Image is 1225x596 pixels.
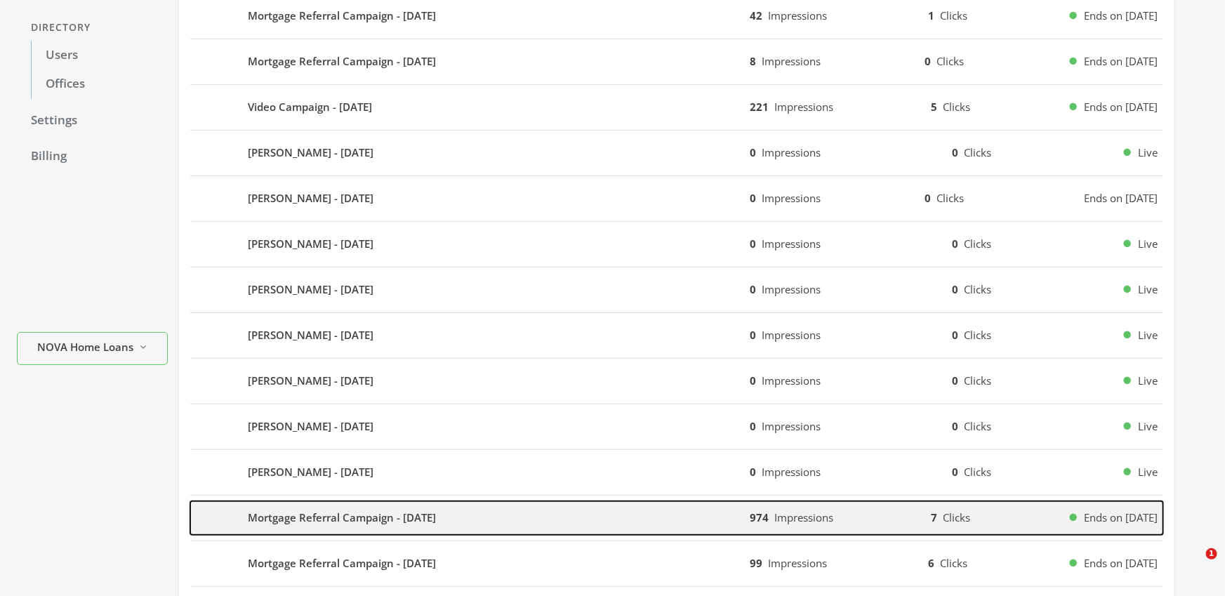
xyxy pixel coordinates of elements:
[190,182,1163,216] button: [PERSON_NAME] - [DATE]0Impressions0ClicksEnds on [DATE]
[750,100,769,114] b: 221
[1138,327,1158,343] span: Live
[762,419,821,433] span: Impressions
[762,282,821,296] span: Impressions
[1084,190,1158,206] span: Ends on [DATE]
[750,145,756,159] b: 0
[248,145,373,161] b: [PERSON_NAME] - [DATE]
[762,237,821,251] span: Impressions
[931,100,937,114] b: 5
[1138,282,1158,298] span: Live
[940,556,967,570] span: Clicks
[925,191,931,205] b: 0
[762,328,821,342] span: Impressions
[190,91,1163,124] button: Video Campaign - [DATE]221Impressions5ClicksEnds on [DATE]
[190,547,1163,581] button: Mortgage Referral Campaign - [DATE]99Impressions6ClicksEnds on [DATE]
[750,237,756,251] b: 0
[190,501,1163,535] button: Mortgage Referral Campaign - [DATE]974Impressions7ClicksEnds on [DATE]
[1084,555,1158,571] span: Ends on [DATE]
[940,8,967,22] span: Clicks
[190,273,1163,307] button: [PERSON_NAME] - [DATE]0Impressions0ClicksLive
[1138,236,1158,252] span: Live
[952,419,958,433] b: 0
[248,99,372,115] b: Video Campaign - [DATE]
[248,327,373,343] b: [PERSON_NAME] - [DATE]
[928,8,934,22] b: 1
[931,510,937,524] b: 7
[964,465,991,479] span: Clicks
[248,190,373,206] b: [PERSON_NAME] - [DATE]
[248,464,373,480] b: [PERSON_NAME] - [DATE]
[762,191,821,205] span: Impressions
[750,8,762,22] b: 42
[952,282,958,296] b: 0
[952,145,958,159] b: 0
[762,373,821,388] span: Impressions
[750,191,756,205] b: 0
[774,100,833,114] span: Impressions
[768,8,827,22] span: Impressions
[762,145,821,159] span: Impressions
[750,556,762,570] b: 99
[774,510,833,524] span: Impressions
[768,556,827,570] span: Impressions
[1138,464,1158,480] span: Live
[1084,510,1158,526] span: Ends on [DATE]
[1084,53,1158,69] span: Ends on [DATE]
[952,465,958,479] b: 0
[750,54,756,68] b: 8
[1084,8,1158,24] span: Ends on [DATE]
[248,8,436,24] b: Mortgage Referral Campaign - [DATE]
[190,136,1163,170] button: [PERSON_NAME] - [DATE]0Impressions0ClicksLive
[190,227,1163,261] button: [PERSON_NAME] - [DATE]0Impressions0ClicksLive
[750,373,756,388] b: 0
[17,142,168,171] a: Billing
[964,419,991,433] span: Clicks
[750,282,756,296] b: 0
[750,419,756,433] b: 0
[943,510,970,524] span: Clicks
[952,373,958,388] b: 0
[964,373,991,388] span: Clicks
[248,555,436,571] b: Mortgage Referral Campaign - [DATE]
[248,53,436,69] b: Mortgage Referral Campaign - [DATE]
[1138,145,1158,161] span: Live
[750,510,769,524] b: 974
[1138,373,1158,389] span: Live
[1177,548,1211,582] iframe: Intercom live chat
[190,456,1163,489] button: [PERSON_NAME] - [DATE]0Impressions0ClicksLive
[750,465,756,479] b: 0
[936,54,964,68] span: Clicks
[190,410,1163,444] button: [PERSON_NAME] - [DATE]0Impressions0ClicksLive
[248,510,436,526] b: Mortgage Referral Campaign - [DATE]
[248,236,373,252] b: [PERSON_NAME] - [DATE]
[952,328,958,342] b: 0
[964,328,991,342] span: Clicks
[1206,548,1217,559] span: 1
[762,465,821,479] span: Impressions
[928,556,934,570] b: 6
[964,237,991,251] span: Clicks
[964,282,991,296] span: Clicks
[17,332,168,365] button: NOVA Home Loans
[1084,99,1158,115] span: Ends on [DATE]
[31,41,168,70] a: Users
[17,15,168,41] div: Directory
[936,191,964,205] span: Clicks
[31,69,168,99] a: Offices
[248,282,373,298] b: [PERSON_NAME] - [DATE]
[750,328,756,342] b: 0
[37,339,133,355] span: NOVA Home Loans
[190,319,1163,352] button: [PERSON_NAME] - [DATE]0Impressions0ClicksLive
[17,106,168,135] a: Settings
[248,418,373,435] b: [PERSON_NAME] - [DATE]
[964,145,991,159] span: Clicks
[925,54,931,68] b: 0
[943,100,970,114] span: Clicks
[190,45,1163,79] button: Mortgage Referral Campaign - [DATE]8Impressions0ClicksEnds on [DATE]
[762,54,821,68] span: Impressions
[1138,418,1158,435] span: Live
[952,237,958,251] b: 0
[248,373,373,389] b: [PERSON_NAME] - [DATE]
[190,364,1163,398] button: [PERSON_NAME] - [DATE]0Impressions0ClicksLive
